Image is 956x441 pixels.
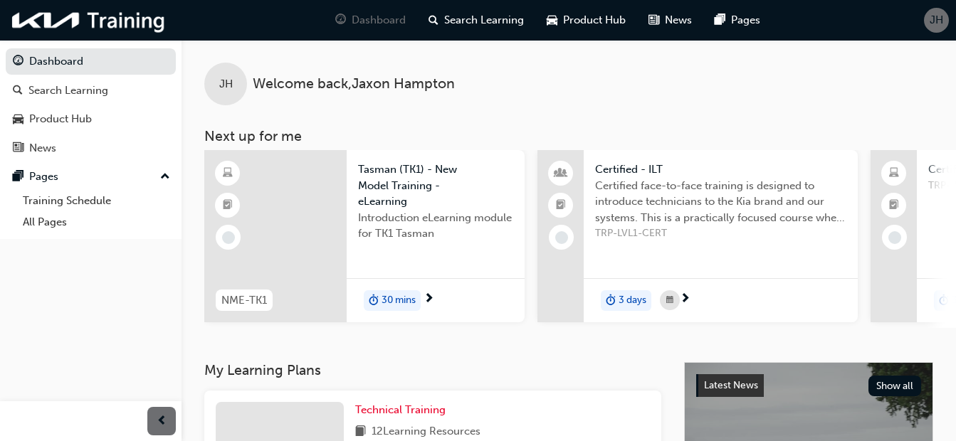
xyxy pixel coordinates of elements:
span: duration-icon [939,292,949,310]
span: Search Learning [444,12,524,28]
a: NME-TK1Tasman (TK1) - New Model Training - eLearningIntroduction eLearning module for TK1 Tasmand... [204,150,525,322]
a: car-iconProduct Hub [535,6,637,35]
div: Product Hub [29,111,92,127]
a: Search Learning [6,78,176,104]
a: guage-iconDashboard [324,6,417,35]
span: NME-TK1 [221,292,267,309]
a: Product Hub [6,106,176,132]
span: Introduction eLearning module for TK1 Tasman [358,210,513,242]
span: Tasman (TK1) - New Model Training - eLearning [358,161,513,210]
span: next-icon [680,293,690,306]
span: car-icon [547,11,557,29]
span: 3 days [619,292,646,309]
span: duration-icon [606,292,616,310]
div: Search Learning [28,83,108,99]
span: learningResourceType_ELEARNING-icon [223,164,233,183]
button: Pages [6,164,176,190]
span: learningRecordVerb_NONE-icon [222,231,235,244]
span: laptop-icon [889,164,899,183]
a: pages-iconPages [703,6,772,35]
a: news-iconNews [637,6,703,35]
a: Certified - ILTCertified face-to-face training is designed to introduce technicians to the Kia br... [537,150,858,322]
span: guage-icon [13,55,23,68]
span: pages-icon [13,171,23,184]
a: Dashboard [6,48,176,75]
div: News [29,140,56,156]
span: News [665,12,692,28]
span: calendar-icon [666,292,673,309]
a: Latest NewsShow all [696,374,921,397]
span: news-icon [13,142,23,155]
span: TRP-LVL1-CERT [595,225,846,242]
img: kia-training [7,6,171,35]
span: search-icon [13,85,23,97]
span: Welcome back , Jaxon Hampton [253,76,455,92]
span: car-icon [13,113,23,126]
span: up-icon [160,168,170,186]
span: booktick-icon [223,196,233,215]
span: next-icon [424,293,434,306]
span: book-icon [355,423,366,441]
span: JH [219,76,233,92]
a: All Pages [17,211,176,233]
span: Dashboard [352,12,406,28]
h3: Next up for me [182,128,956,144]
span: search-icon [429,11,438,29]
div: Pages [29,169,58,185]
span: Technical Training [355,403,446,416]
button: Show all [868,376,922,396]
span: learningRecordVerb_NONE-icon [555,231,568,244]
span: Product Hub [563,12,626,28]
span: pages-icon [715,11,725,29]
span: 30 mins [382,292,416,309]
button: DashboardSearch LearningProduct HubNews [6,46,176,164]
span: Certified - ILT [595,161,846,178]
button: JH [924,8,949,33]
span: Pages [731,12,760,28]
span: prev-icon [157,413,167,430]
span: Latest News [704,379,758,391]
h3: My Learning Plans [204,362,661,378]
span: people-icon [556,164,566,183]
a: search-iconSearch Learning [417,6,535,35]
span: Certified face-to-face training is designed to introduce technicians to the Kia brand and our sys... [595,178,846,226]
a: Technical Training [355,402,451,418]
span: news-icon [648,11,659,29]
span: 12 Learning Resources [372,423,480,441]
span: learningRecordVerb_NONE-icon [888,231,901,244]
span: booktick-icon [889,196,899,215]
span: duration-icon [369,292,379,310]
span: JH [930,12,943,28]
a: News [6,135,176,161]
a: Training Schedule [17,190,176,212]
span: guage-icon [335,11,346,29]
span: booktick-icon [556,196,566,215]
